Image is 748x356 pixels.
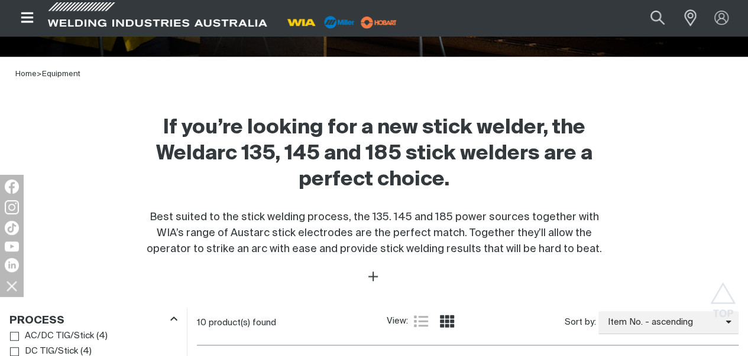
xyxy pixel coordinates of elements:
img: miller [357,14,400,31]
div: Process [9,312,177,328]
div: 10 [197,317,387,329]
span: Best suited to the stick welding process, the 135. 145 and 185 power sources together with WIA’s ... [147,212,602,254]
img: TikTok [5,221,19,235]
img: YouTube [5,241,19,252]
img: hide socials [2,276,22,296]
a: AC/DC TIG/Stick [10,328,94,344]
section: Product list controls [197,308,739,338]
span: AC/DC TIG/Stick [25,329,94,343]
img: LinkedIn [5,258,19,272]
button: Scroll to top [710,282,736,309]
button: Search products [637,5,678,31]
span: ( 4 ) [96,329,108,343]
a: Equipment [42,70,80,78]
span: product(s) found [209,318,276,327]
h3: Process [9,314,64,328]
input: Product name or item number... [623,5,678,31]
span: Sort by: [564,316,595,329]
a: miller [357,18,400,27]
span: View: [387,315,408,328]
h2: If you’re looking for a new stick welder, the Weldarc 135, 145 and 185 stick welders are a perfec... [140,115,608,193]
img: Facebook [5,179,19,194]
a: List view [414,314,428,328]
img: Instagram [5,200,19,214]
span: > [37,70,42,78]
a: Home [15,70,37,78]
span: Item No. - ascending [598,316,726,329]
